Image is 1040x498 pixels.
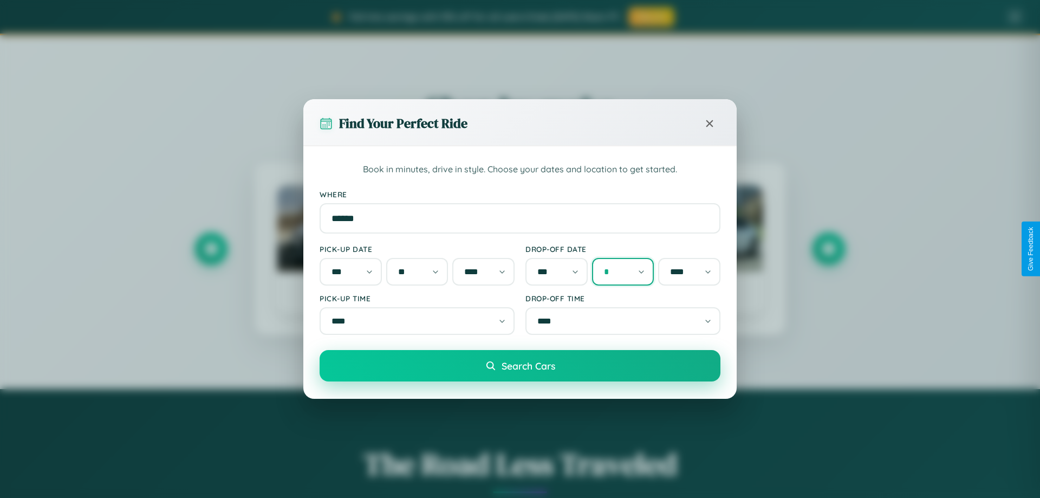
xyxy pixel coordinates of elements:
label: Drop-off Date [525,244,720,254]
h3: Find Your Perfect Ride [339,114,467,132]
p: Book in minutes, drive in style. Choose your dates and location to get started. [320,163,720,177]
span: Search Cars [502,360,555,372]
label: Where [320,190,720,199]
label: Drop-off Time [525,294,720,303]
label: Pick-up Date [320,244,515,254]
label: Pick-up Time [320,294,515,303]
button: Search Cars [320,350,720,381]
